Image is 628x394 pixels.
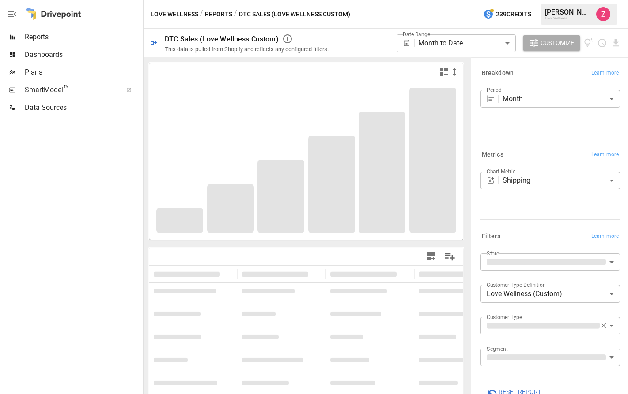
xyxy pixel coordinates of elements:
div: DTC Sales (Love Wellness Custom) [165,35,279,43]
label: Segment [487,345,507,353]
button: Schedule report [597,38,607,48]
span: Month to Date [418,39,463,47]
img: Zoe Keller [596,7,610,21]
div: Month [503,90,620,108]
button: Customize [523,35,580,51]
div: Love Wellness [545,16,591,20]
span: Learn more [591,232,619,241]
span: Data Sources [25,102,141,113]
span: ™ [63,83,69,94]
button: Manage Columns [440,247,460,266]
button: Sort [221,268,233,280]
span: Reports [25,32,141,42]
span: Customize [541,38,574,49]
span: 239 Credits [496,9,531,20]
button: View documentation [584,35,594,51]
button: Zoe Keller [591,2,616,26]
button: Sort [309,268,322,280]
label: Customer Type [487,313,522,321]
button: Reports [205,9,232,20]
label: Period [487,86,502,94]
div: Shipping [503,172,620,189]
h6: Metrics [482,150,503,160]
div: / [200,9,203,20]
button: Love Wellness [151,9,198,20]
div: / [234,9,237,20]
h6: Breakdown [482,68,514,78]
button: 239Credits [480,6,535,23]
div: This data is pulled from Shopify and reflects any configured filters. [165,46,329,53]
span: Learn more [591,69,619,78]
div: Love Wellness (Custom) [480,285,620,303]
button: Sort [397,268,410,280]
span: Dashboards [25,49,141,60]
span: Plans [25,67,141,78]
div: 🛍 [151,39,158,47]
button: Download report [611,38,621,48]
div: [PERSON_NAME] [545,8,591,16]
label: Date Range [403,30,430,38]
label: Chart Metric [487,168,515,175]
span: Learn more [591,150,619,159]
h6: Filters [482,232,500,241]
label: Store [487,250,499,257]
span: SmartModel [25,85,117,95]
label: Customer Type Definition [487,281,546,289]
